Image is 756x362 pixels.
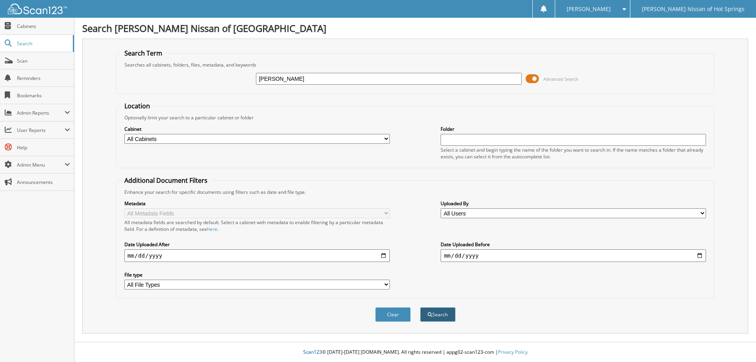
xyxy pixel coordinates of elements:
span: Bookmarks [17,92,70,99]
span: Scan [17,58,70,64]
a: Privacy Policy [498,349,528,355]
input: start [124,249,390,262]
label: File type [124,271,390,278]
img: scan123-logo-white.svg [8,4,67,14]
span: User Reports [17,127,65,134]
span: [PERSON_NAME] [567,7,611,11]
span: [PERSON_NAME] Nissan of Hot Springs [642,7,745,11]
button: Clear [375,307,411,322]
div: Optionally limit your search to a particular cabinet or folder [120,114,710,121]
button: Search [420,307,456,322]
div: Select a cabinet and begin typing the name of the folder you want to search in. If the name match... [441,147,706,160]
span: Reminders [17,75,70,82]
div: © [DATE]-[DATE] [DOMAIN_NAME]. All rights reserved | appg02-scan123-com | [74,343,756,362]
iframe: Chat Widget [717,324,756,362]
label: Folder [441,126,706,132]
legend: Additional Document Filters [120,176,211,185]
span: Help [17,144,70,151]
span: Scan123 [303,349,322,355]
a: here [207,226,217,232]
label: Metadata [124,200,390,207]
span: Admin Reports [17,110,65,116]
label: Date Uploaded After [124,241,390,248]
div: Searches all cabinets, folders, files, metadata, and keywords [120,61,710,68]
input: end [441,249,706,262]
span: Announcements [17,179,70,186]
label: Uploaded By [441,200,706,207]
span: Admin Menu [17,162,65,168]
span: Cabinets [17,23,70,30]
div: All metadata fields are searched by default. Select a cabinet with metadata to enable filtering b... [124,219,390,232]
legend: Location [120,102,154,110]
label: Cabinet [124,126,390,132]
h1: Search [PERSON_NAME] Nissan of [GEOGRAPHIC_DATA] [82,22,748,35]
legend: Search Term [120,49,166,58]
label: Date Uploaded Before [441,241,706,248]
span: Advanced Search [543,76,578,82]
div: Enhance your search for specific documents using filters such as date and file type. [120,189,710,195]
span: Search [17,40,69,47]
